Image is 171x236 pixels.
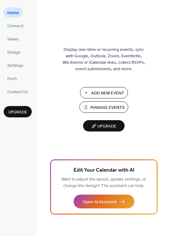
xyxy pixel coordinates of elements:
[7,23,24,29] span: Connect
[4,7,23,17] a: Home
[4,106,32,117] button: Upgrade
[4,86,32,97] a: Contact Us
[63,47,145,72] span: Display one-time or recurring events, sync with Google, Outlook, Zoom, Eventbrite, Wix Events or ...
[83,199,117,205] span: Open AI Assistant
[87,122,121,131] span: 🚀 Upgrade
[7,89,28,95] span: Contact Us
[90,105,125,111] span: Manage Events
[4,60,27,70] a: Settings
[4,21,27,31] a: Connect
[4,73,20,83] a: Form
[7,36,19,43] span: Views
[80,87,128,98] button: Add New Event
[4,47,24,57] a: Design
[83,120,125,131] button: 🚀 Upgrade
[7,63,23,69] span: Settings
[91,90,124,97] span: Add New Event
[79,101,128,113] button: Manage Events
[74,166,134,175] span: Edit Your Calendar with AI
[7,49,21,56] span: Design
[74,195,134,208] button: Open AI Assistant
[8,109,27,116] span: Upgrade
[61,175,146,190] span: Want to adjust the layout, update settings, or change the design? The assistant can help.
[7,10,19,16] span: Home
[7,76,17,82] span: Form
[4,34,22,44] a: Views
